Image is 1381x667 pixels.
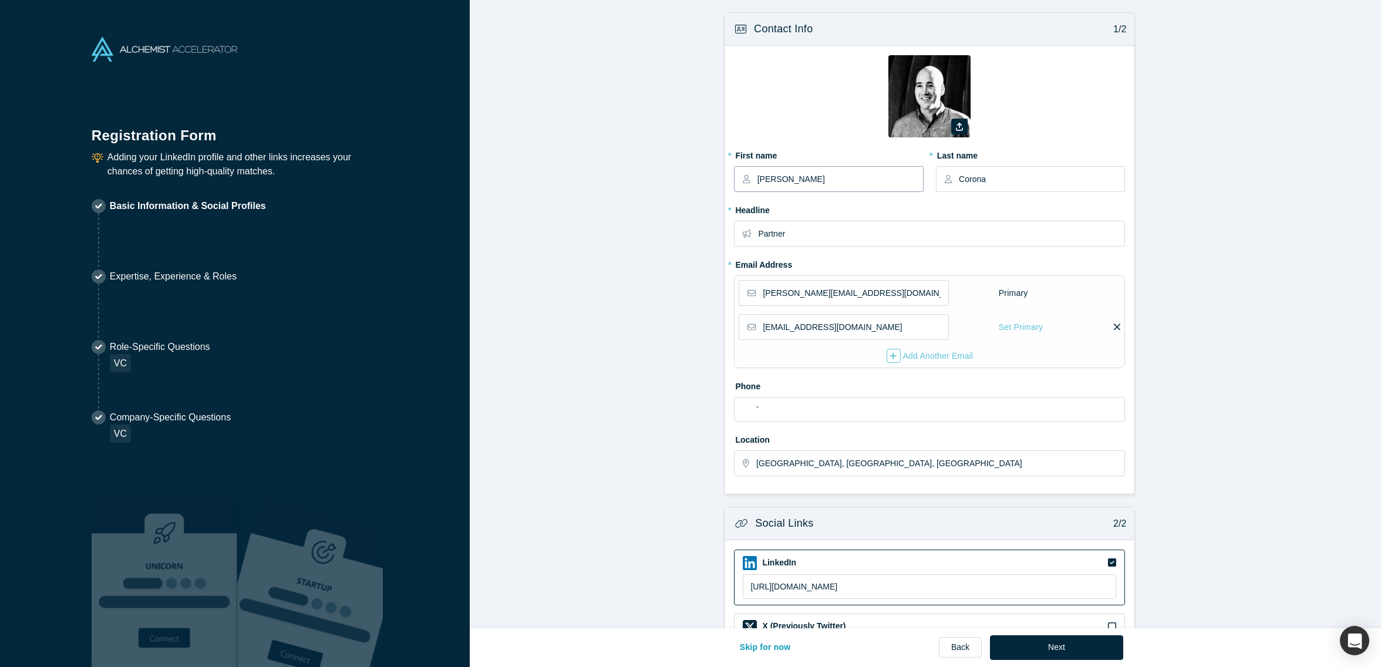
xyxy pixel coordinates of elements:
[734,430,1125,446] label: Location
[1107,22,1127,36] p: 1/2
[761,557,796,569] label: LinkedIn
[936,146,1125,162] label: Last name
[727,635,803,660] button: Skip for now
[734,376,1125,393] label: Phone
[743,556,757,570] img: LinkedIn icon
[110,410,231,425] p: Company-Specific Questions
[92,113,378,146] h1: Registration Form
[998,283,1029,304] div: Primary
[756,451,1124,476] input: Enter a location
[754,21,813,37] h3: Contact Info
[734,255,792,271] label: Email Address
[887,349,974,363] div: Add Another Email
[939,637,982,658] a: Back
[110,270,237,284] p: Expertise, Experience & Roles
[1107,517,1127,531] p: 2/2
[734,614,1125,638] div: X (Previously Twitter) iconX (Previously Twitter)
[743,620,757,634] img: X (Previously Twitter) icon
[110,340,210,354] p: Role-Specific Questions
[237,494,383,667] img: Prism AI
[734,550,1125,605] div: LinkedIn iconLinkedIn
[92,37,237,62] img: Alchemist Accelerator Logo
[734,200,1125,217] label: Headline
[761,620,846,632] label: X (Previously Twitter)
[107,150,378,178] p: Adding your LinkedIn profile and other links increases your chances of getting high-quality matches.
[734,146,923,162] label: First name
[110,425,131,443] div: VC
[92,494,237,667] img: Robust Technologies
[998,317,1043,338] div: Set Primary
[110,354,131,372] div: VC
[886,348,974,363] button: Add Another Email
[758,221,1124,246] input: Partner, CEO
[110,199,266,213] p: Basic Information & Social Profiles
[990,635,1123,660] button: Next
[888,55,971,137] img: Profile user default
[755,516,813,531] h3: Social Links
